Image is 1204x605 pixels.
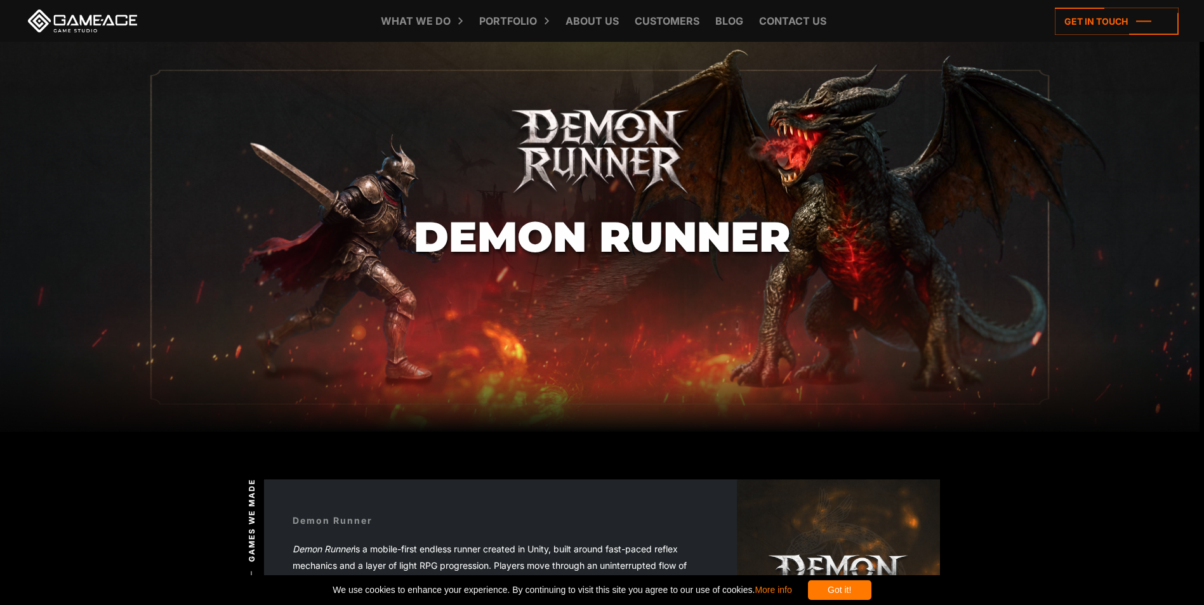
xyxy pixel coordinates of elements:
div: Demon Runner [293,514,373,527]
a: More info [755,585,791,595]
em: Demon Runner [293,543,354,554]
a: Get in touch [1055,8,1179,35]
h1: Demon Runner [414,214,790,260]
div: Got it! [808,580,871,600]
span: Games we made [246,479,258,562]
span: We use cookies to enhance your experience. By continuing to visit this site you agree to our use ... [333,580,791,600]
